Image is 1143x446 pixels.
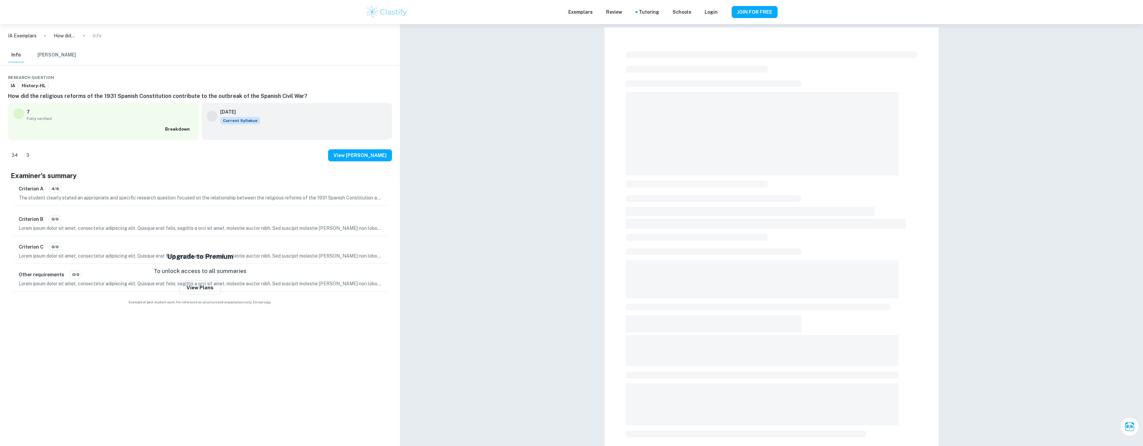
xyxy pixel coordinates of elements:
[366,5,408,19] img: Clastify logo
[568,8,593,16] p: Exemplars
[373,73,379,82] div: Download
[8,32,36,39] a: IA Exemplars
[723,10,726,14] button: Help and Feedback
[639,8,659,16] a: Tutoring
[220,108,255,116] h6: [DATE]
[23,152,33,159] span: 3
[54,32,75,39] p: How did the religious reforms of the 1931 Spanish Constitution contribute to the outbreak of the ...
[8,75,54,81] span: Research question
[23,150,33,161] div: Dislike
[705,8,718,16] a: Login
[49,186,61,192] span: 4/6
[27,108,30,116] p: 7
[37,48,76,62] button: [PERSON_NAME]
[328,149,392,161] button: View [PERSON_NAME]
[8,150,21,161] div: Like
[163,124,193,134] button: Breakdown
[1120,417,1139,436] button: Ask Clai
[8,92,392,100] h6: How did the religious reforms of the 1931 Spanish Constitution contribute to the outbreak of the ...
[8,48,24,62] button: Info
[167,252,233,262] h5: Upgrade to Premium
[367,73,372,82] div: Share
[732,6,777,18] button: JOIN FOR FREE
[380,73,385,82] div: Bookmark
[19,82,48,90] a: History-HL
[19,194,381,201] p: The student clearly stated an appropriate and specific research question focused on the relations...
[8,300,392,305] span: Example of past student work. For reference on structure and expectations only. Do not copy.
[27,116,193,122] span: Fully verified
[220,117,260,124] div: This exemplar is based on the current syllabus. Feel free to refer to it for inspiration/ideas wh...
[8,152,21,159] span: 34
[606,8,622,16] p: Review
[11,171,389,181] h5: Examiner's summary
[220,117,260,124] span: Current Syllabus
[8,83,17,89] span: IA
[387,73,392,82] div: Report issue
[673,8,691,16] a: Schools
[179,281,221,295] button: View Plans
[19,185,43,192] h6: Criterion A
[19,83,48,89] span: History-HL
[154,267,247,276] p: To unlock access to all summaries
[8,82,18,90] a: IA
[93,32,102,39] p: Info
